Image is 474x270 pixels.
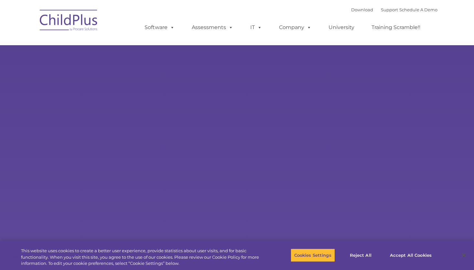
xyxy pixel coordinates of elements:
a: Company [273,21,318,34]
button: Accept All Cookies [386,248,435,262]
button: Reject All [340,248,381,262]
img: ChildPlus by Procare Solutions [37,5,101,37]
button: Close [457,248,471,262]
a: Software [138,21,181,34]
button: Cookies Settings [291,248,335,262]
a: Assessments [185,21,240,34]
a: Training Scramble!! [365,21,427,34]
a: IT [244,21,268,34]
a: Support [381,7,398,12]
a: Schedule A Demo [399,7,437,12]
div: This website uses cookies to create a better user experience, provide statistics about user visit... [21,248,261,267]
a: University [322,21,361,34]
a: Download [351,7,373,12]
font: | [351,7,437,12]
